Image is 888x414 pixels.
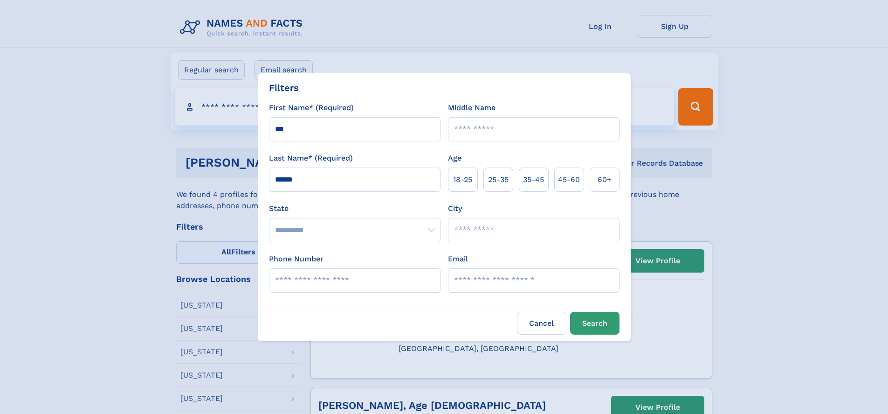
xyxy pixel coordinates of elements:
[488,174,509,185] span: 25‑35
[448,153,461,164] label: Age
[269,203,441,214] label: State
[453,174,472,185] span: 18‑25
[523,174,544,185] span: 35‑45
[558,174,580,185] span: 45‑60
[570,312,620,335] button: Search
[448,102,496,113] label: Middle Name
[269,253,324,265] label: Phone Number
[517,312,566,335] label: Cancel
[269,81,299,95] div: Filters
[269,102,354,113] label: First Name* (Required)
[448,253,468,265] label: Email
[448,203,462,214] label: City
[269,153,353,164] label: Last Name* (Required)
[598,174,612,185] span: 60+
